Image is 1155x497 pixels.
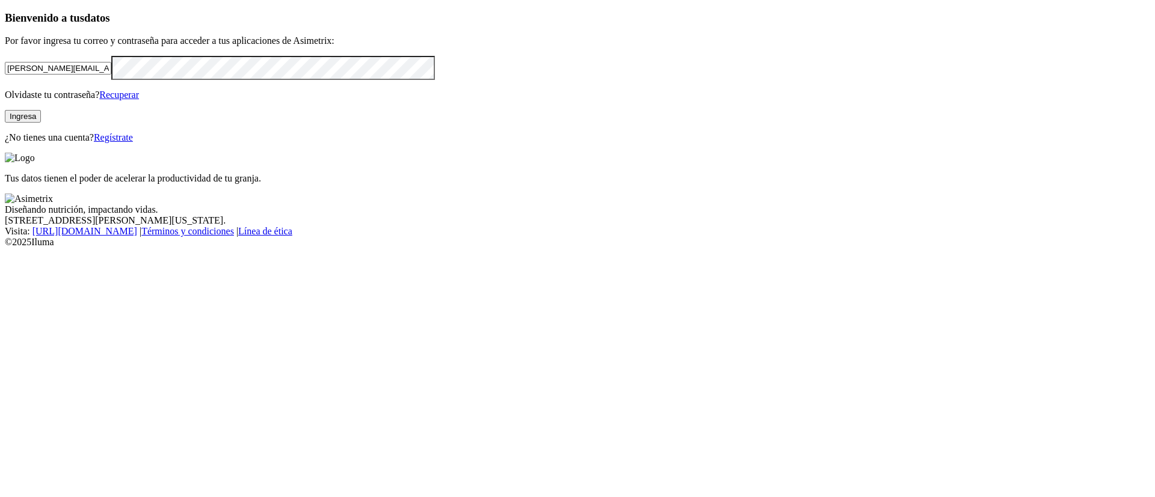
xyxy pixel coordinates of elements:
[5,11,1150,25] h3: Bienvenido a tus
[141,226,234,236] a: Términos y condiciones
[5,226,1150,237] div: Visita : | |
[99,90,139,100] a: Recuperar
[5,35,1150,46] p: Por favor ingresa tu correo y contraseña para acceder a tus aplicaciones de Asimetrix:
[5,194,53,204] img: Asimetrix
[5,90,1150,100] p: Olvidaste tu contraseña?
[238,226,292,236] a: Línea de ética
[5,62,111,75] input: Tu correo
[32,226,137,236] a: [URL][DOMAIN_NAME]
[5,204,1150,215] div: Diseñando nutrición, impactando vidas.
[5,110,41,123] button: Ingresa
[5,132,1150,143] p: ¿No tienes una cuenta?
[84,11,110,24] span: datos
[5,237,1150,248] div: © 2025 Iluma
[5,153,35,163] img: Logo
[5,215,1150,226] div: [STREET_ADDRESS][PERSON_NAME][US_STATE].
[5,173,1150,184] p: Tus datos tienen el poder de acelerar la productividad de tu granja.
[94,132,133,142] a: Regístrate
